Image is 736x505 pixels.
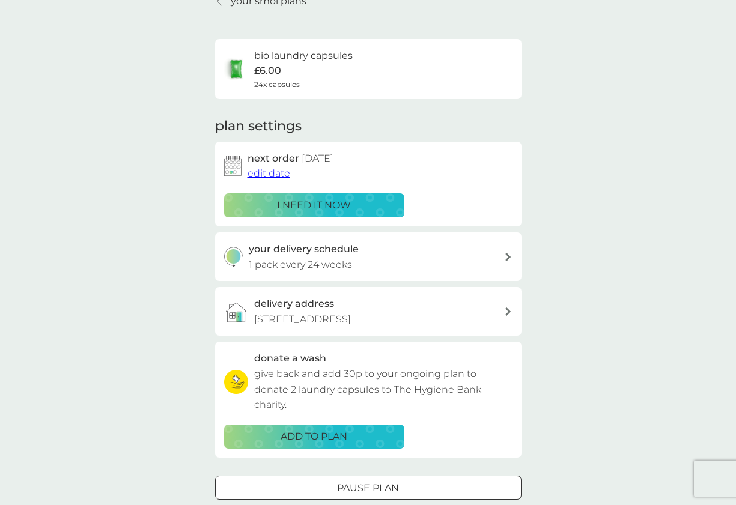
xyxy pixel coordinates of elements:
[215,117,302,136] h2: plan settings
[248,151,333,166] h2: next order
[215,232,522,281] button: your delivery schedule1 pack every 24 weeks
[337,480,399,496] p: Pause plan
[277,198,351,213] p: i need it now
[224,57,248,81] img: bio laundry capsules
[281,429,347,444] p: ADD TO PLAN
[254,79,300,90] span: 24x capsules
[254,48,353,64] h6: bio laundry capsules
[254,63,281,79] p: £6.00
[248,168,290,179] span: edit date
[224,425,404,449] button: ADD TO PLAN
[215,287,522,336] a: delivery address[STREET_ADDRESS]
[249,257,352,273] p: 1 pack every 24 weeks
[224,193,404,217] button: i need it now
[215,476,522,500] button: Pause plan
[254,351,326,366] h3: donate a wash
[249,241,359,257] h3: your delivery schedule
[254,366,512,413] p: give back and add 30p to your ongoing plan to donate 2 laundry capsules to The Hygiene Bank charity.
[254,296,334,312] h3: delivery address
[248,166,290,181] button: edit date
[254,312,351,327] p: [STREET_ADDRESS]
[302,153,333,164] span: [DATE]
